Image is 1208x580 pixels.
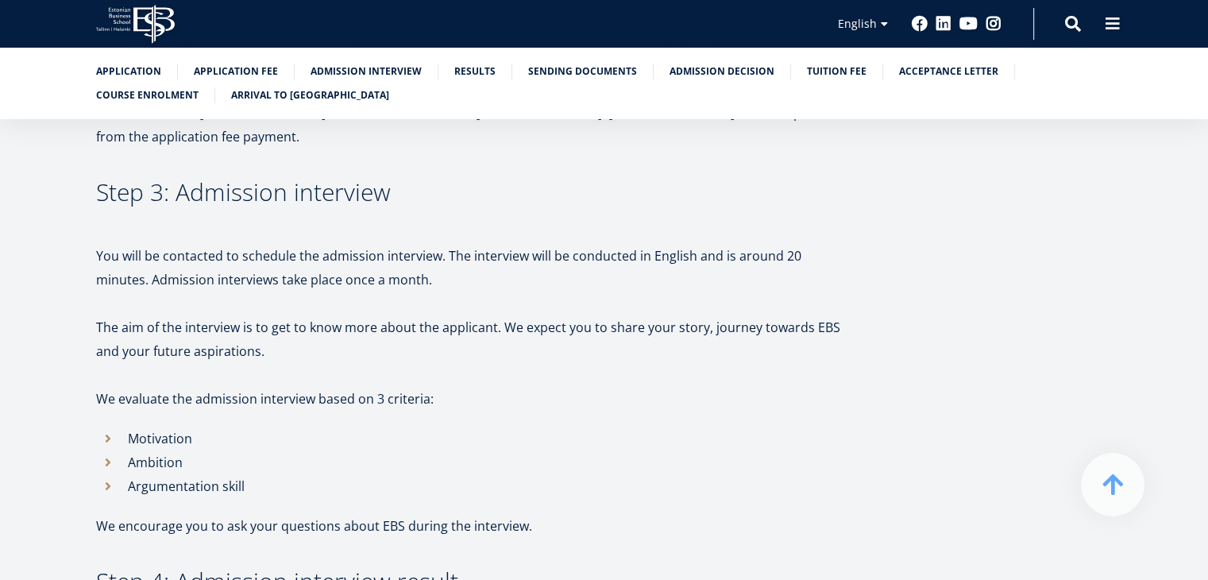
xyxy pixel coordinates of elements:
a: Arrival to [GEOGRAPHIC_DATA] [231,87,389,103]
a: Application fee [194,64,278,79]
p: We encourage you to ask your questions about EBS during the interview. [96,514,851,538]
li: Ambition [96,450,851,474]
a: Facebook [912,16,928,32]
a: Tuition fee [807,64,866,79]
p: The aim of the interview is to get to know more about the applicant. We expect you to share your ... [96,315,851,363]
a: Instagram [986,16,1002,32]
h3: Step 3: Admission interview [96,180,851,204]
a: Application [96,64,161,79]
a: Acceptance letter [899,64,998,79]
a: Sending documents [528,64,637,79]
a: Linkedin [936,16,951,32]
li: Argumentation skill [96,474,851,498]
p: Candidates from [GEOGRAPHIC_DATA]/EAA countries and from [GEOGRAPHIC_DATA], [GEOGRAPHIC_DATA] are... [96,101,851,149]
li: Motivation [96,427,851,450]
a: Course enrolment [96,87,199,103]
a: Admission interview [311,64,422,79]
p: You will be contacted to schedule the admission interview. The interview will be conducted in Eng... [96,244,851,292]
p: We evaluate the admission interview based on 3 criteria: [96,387,851,411]
a: Results [454,64,496,79]
a: Admission decision [670,64,774,79]
a: Youtube [959,16,978,32]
